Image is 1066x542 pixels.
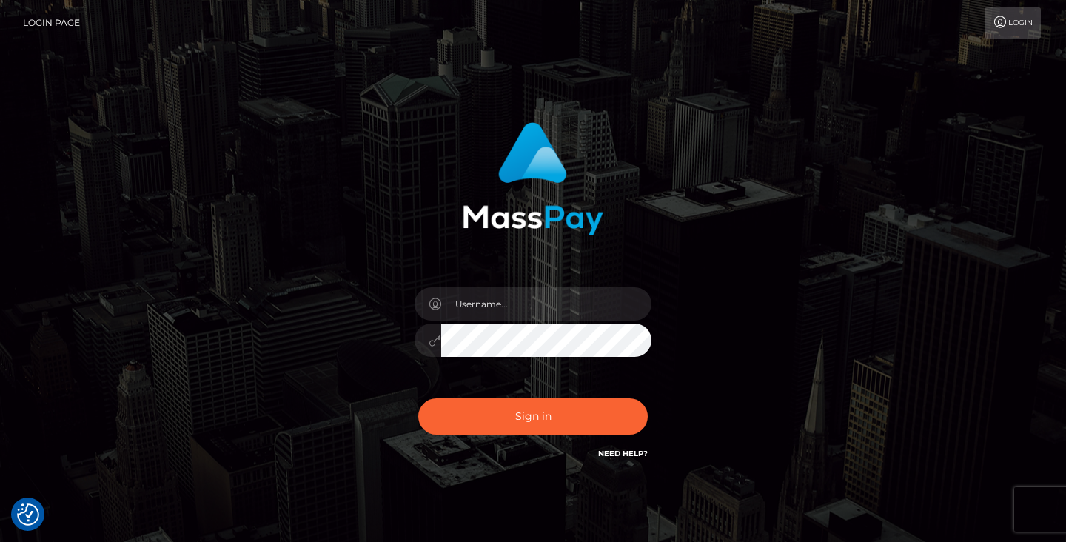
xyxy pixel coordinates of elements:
[598,449,648,458] a: Need Help?
[17,503,39,526] button: Consent Preferences
[17,503,39,526] img: Revisit consent button
[985,7,1041,39] a: Login
[23,7,80,39] a: Login Page
[418,398,648,435] button: Sign in
[441,287,651,321] input: Username...
[463,122,603,235] img: MassPay Login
